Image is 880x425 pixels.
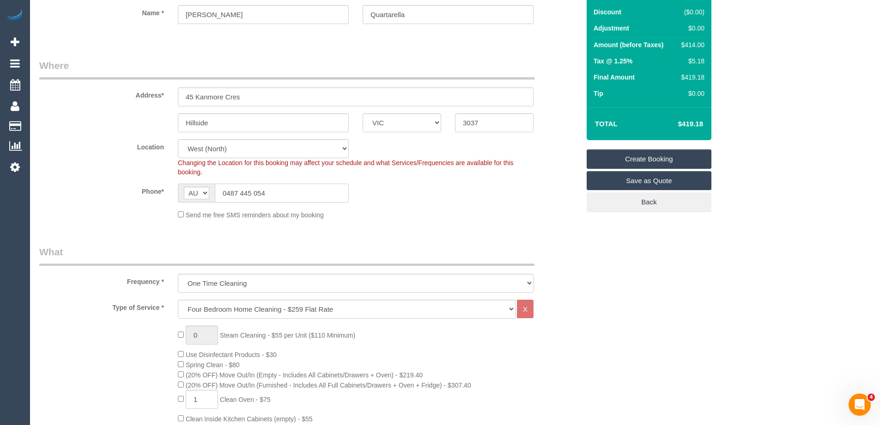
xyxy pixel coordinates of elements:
span: (20% OFF) Move Out/In (Empty - Includes All Cabinets/Drawers + Oven) - $219.40 [186,371,423,379]
span: (20% OFF) Move Out/In (Furnished - Includes All Full Cabinets/Drawers + Oven + Fridge) - $307.40 [186,382,471,389]
div: $0.00 [678,89,704,98]
a: Save as Quote [587,171,711,191]
input: Post Code* [455,113,534,132]
div: $0.00 [678,24,704,33]
label: Type of Service * [32,300,171,312]
label: Location [32,139,171,152]
div: ($0.00) [678,7,704,17]
label: Discount [594,7,621,17]
span: Clean Oven - $75 [220,396,271,403]
label: Frequency * [32,274,171,286]
label: Adjustment [594,24,629,33]
strong: Total [595,120,618,128]
label: Name * [32,5,171,18]
a: Create Booking [587,149,711,169]
input: First Name* [178,5,349,24]
input: Phone* [215,184,349,203]
legend: What [39,245,534,266]
span: Send me free SMS reminders about my booking [186,211,324,219]
label: Amount (before Taxes) [594,40,663,49]
label: Tip [594,89,603,98]
label: Tax @ 1.25% [594,56,632,66]
legend: Where [39,59,534,80]
span: Steam Cleaning - $55 per Unit ($110 Minimum) [220,332,355,339]
div: $414.00 [678,40,704,49]
img: Automaid Logo [6,9,24,22]
span: 4 [868,394,875,401]
label: Phone* [32,184,171,196]
iframe: Intercom live chat [849,394,871,416]
label: Final Amount [594,73,635,82]
div: $5.18 [678,56,704,66]
label: Address* [32,87,171,100]
input: Suburb* [178,113,349,132]
span: Spring Clean - $80 [186,361,240,369]
span: Clean Inside Kitchen Cabinets (empty) - $55 [186,415,313,423]
a: Back [587,192,711,212]
span: Changing the Location for this booking may affect your schedule and what Services/Frequencies are... [178,159,514,176]
h4: $419.18 [650,120,703,128]
input: Last Name* [363,5,534,24]
span: Use Disinfectant Products - $30 [186,351,277,358]
div: $419.18 [678,73,704,82]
